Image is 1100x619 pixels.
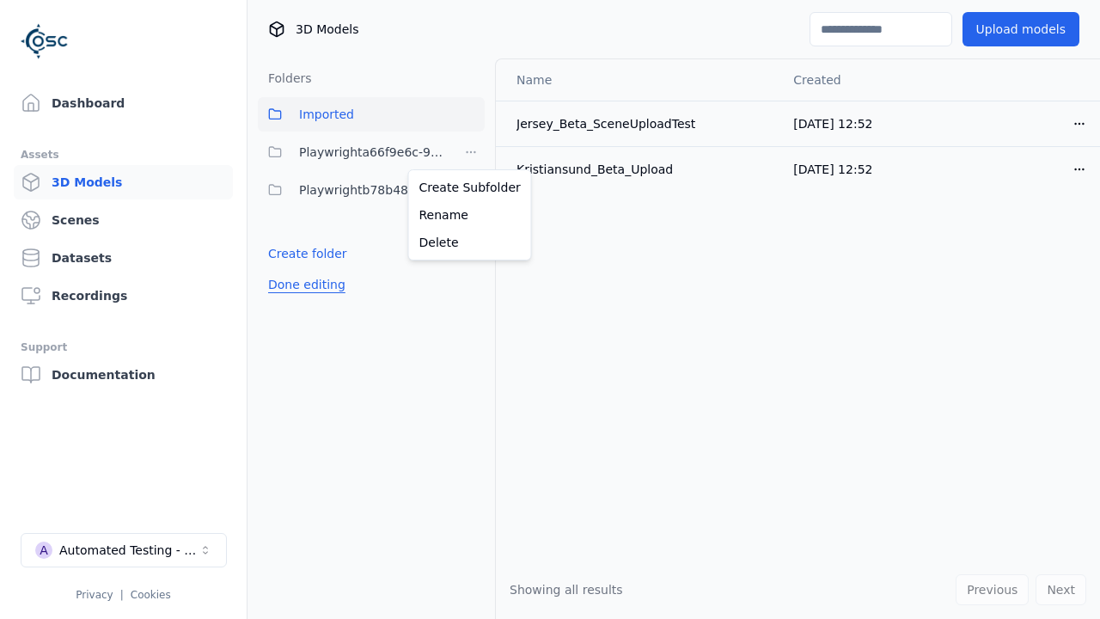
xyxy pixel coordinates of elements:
a: Create Subfolder [412,174,528,201]
a: Delete [412,229,528,256]
a: Rename [412,201,528,229]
